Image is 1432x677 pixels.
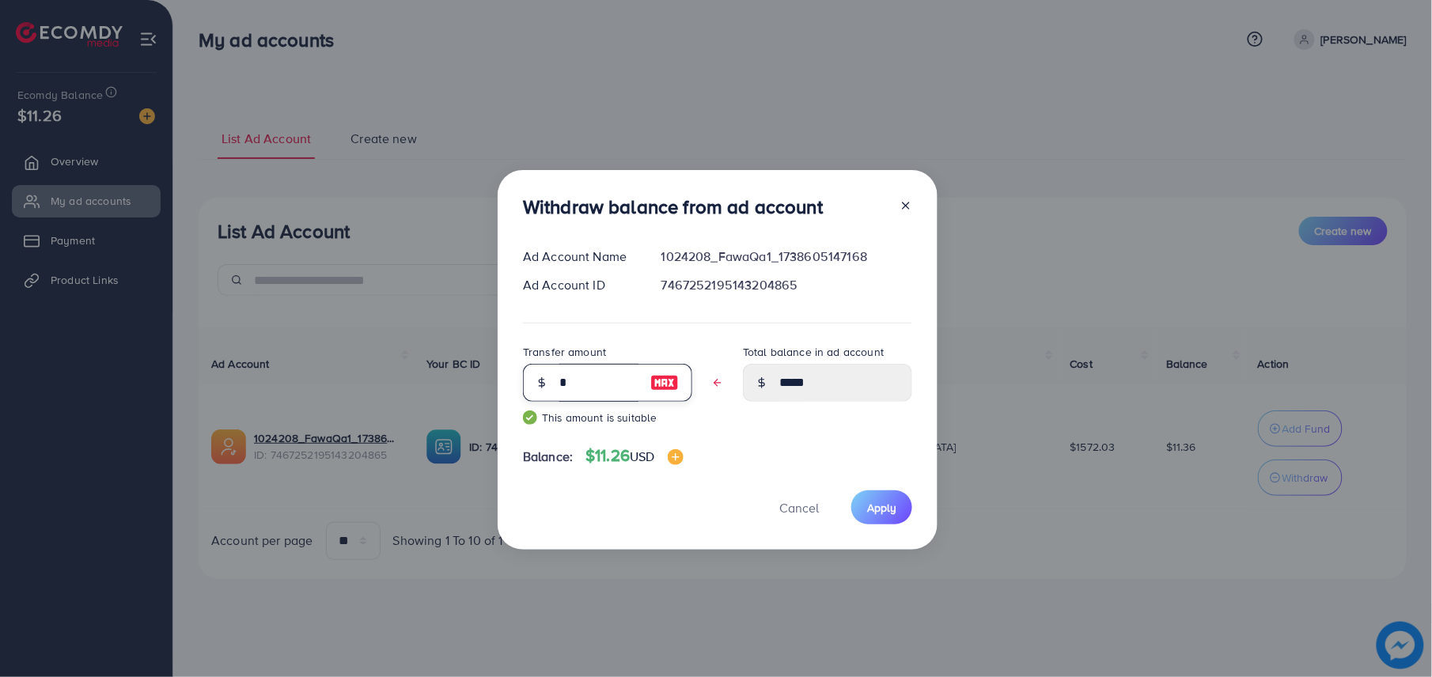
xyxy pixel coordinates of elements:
[523,448,573,466] span: Balance:
[523,410,692,425] small: This amount is suitable
[630,448,654,465] span: USD
[649,276,925,294] div: 7467252195143204865
[510,276,649,294] div: Ad Account ID
[760,490,839,524] button: Cancel
[585,446,683,466] h4: $11.26
[867,500,896,516] span: Apply
[851,490,912,524] button: Apply
[650,373,679,392] img: image
[779,499,819,516] span: Cancel
[523,344,606,360] label: Transfer amount
[743,344,884,360] label: Total balance in ad account
[523,195,823,218] h3: Withdraw balance from ad account
[510,248,649,266] div: Ad Account Name
[523,410,537,425] img: guide
[649,248,925,266] div: 1024208_FawaQa1_1738605147168
[668,449,684,465] img: image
